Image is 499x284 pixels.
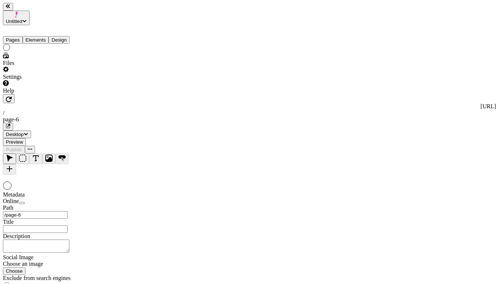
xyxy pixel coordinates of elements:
[3,198,19,204] span: Online
[3,110,496,116] div: /
[3,103,496,110] div: [URL]
[3,233,30,239] span: Description
[16,153,29,164] button: Box
[3,254,34,260] span: Social Image
[3,36,23,44] button: Pages
[49,36,70,44] button: Design
[6,19,22,24] span: Untitled
[3,116,496,123] div: page-6
[3,131,31,138] button: Desktop
[3,267,26,275] button: Choose
[6,268,23,274] span: Choose
[3,138,26,146] button: Preview
[6,139,23,145] span: Preview
[3,219,14,225] span: Title
[6,132,24,137] span: Desktop
[29,153,42,164] button: Text
[6,147,22,152] span: Publish
[3,205,13,211] span: Path
[55,153,69,164] button: Button
[3,146,25,153] button: Publish
[3,275,70,281] span: Exclude from search engines
[3,87,91,94] div: Help
[3,191,91,198] div: Metadata
[3,74,91,80] div: Settings
[23,36,49,44] button: Elements
[42,153,55,164] button: Image
[3,11,30,25] button: Untitled
[3,60,91,66] div: Files
[3,261,91,267] div: Choose an image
